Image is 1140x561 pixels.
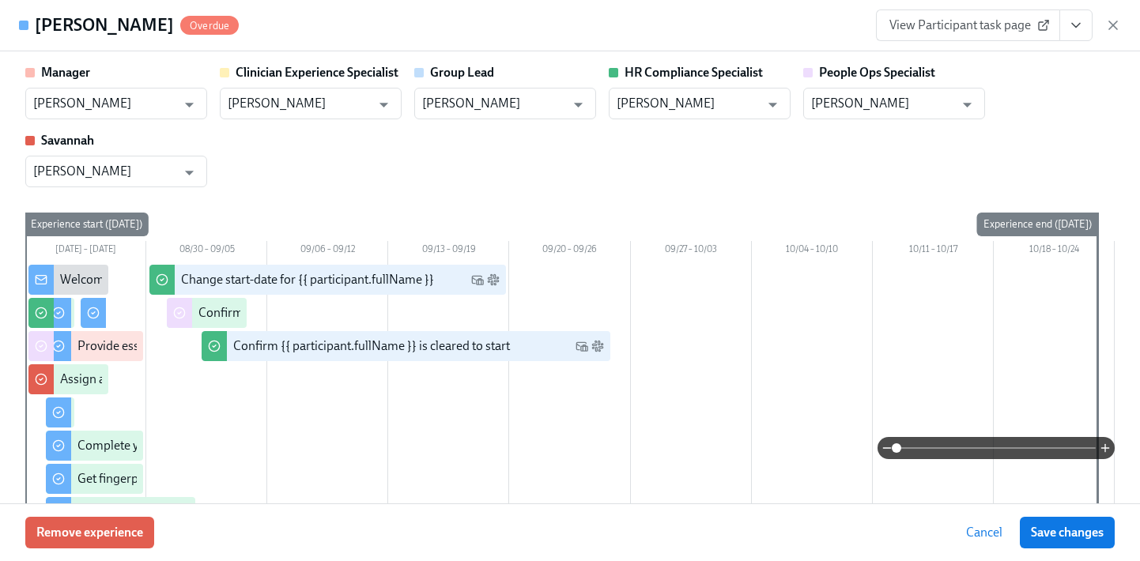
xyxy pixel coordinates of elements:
[994,241,1115,262] div: 10/18 – 10/24
[372,92,396,117] button: Open
[752,241,873,262] div: 10/04 – 10/10
[233,337,510,355] div: Confirm {{ participant.fullName }} is cleared to start
[566,92,591,117] button: Open
[1031,525,1104,540] span: Save changes
[471,273,484,286] svg: Work Email
[180,20,239,32] span: Overdue
[819,65,935,80] strong: People Ops Specialist
[36,525,143,540] span: Remove experience
[77,337,324,355] div: Provide essential professional documentation
[181,271,434,288] div: Change start-date for {{ participant.fullName }}
[487,273,500,286] svg: Slack
[761,92,785,117] button: Open
[955,517,1014,548] button: Cancel
[41,65,90,80] strong: Manager
[25,213,149,236] div: Experience start ([DATE])
[25,517,154,548] button: Remove experience
[177,160,202,185] button: Open
[625,65,763,80] strong: HR Compliance Specialist
[35,13,174,37] h4: [PERSON_NAME]
[591,340,604,352] svg: Slack
[430,65,494,80] strong: Group Lead
[60,371,686,388] div: Assign a Clinician Experience Specialist for {{ participant.fullName }} (start-date {{ participan...
[198,304,365,322] div: Confirm cleared by People Ops
[876,9,1060,41] a: View Participant task page
[631,241,752,262] div: 09/27 – 10/03
[966,525,1002,540] span: Cancel
[236,65,398,80] strong: Clinician Experience Specialist
[177,92,202,117] button: Open
[41,133,94,148] strong: Savannah
[77,470,171,488] div: Get fingerprinted
[60,271,357,288] div: Welcome from the Charlie Health Compliance Team 👋
[509,241,630,262] div: 09/20 – 09/26
[576,340,588,352] svg: Work Email
[25,241,146,262] div: [DATE] – [DATE]
[388,241,509,262] div: 09/13 – 09/19
[1020,517,1115,548] button: Save changes
[955,92,980,117] button: Open
[1059,9,1093,41] button: View task page
[977,213,1098,236] div: Experience end ([DATE])
[889,17,1047,33] span: View Participant task page
[267,241,388,262] div: 09/06 – 09/12
[873,241,994,262] div: 10/11 – 10/17
[146,241,267,262] div: 08/30 – 09/05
